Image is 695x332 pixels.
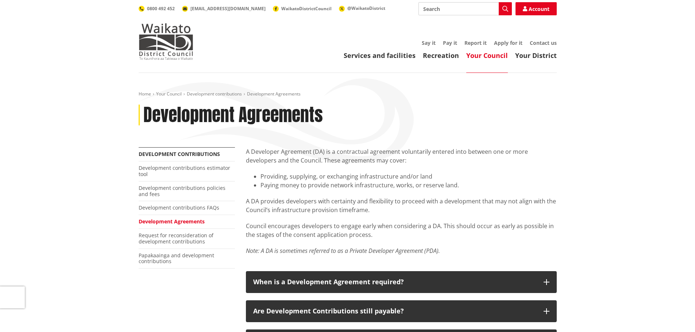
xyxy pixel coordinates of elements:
a: Your Council [156,91,182,97]
a: Home [139,91,151,97]
p: Council encourages developers to engage early when considering a DA. This should occur as early a... [246,222,557,239]
a: Your Council [466,51,508,60]
li: Providing, supplying, or exchanging infrastructure and/or land [260,172,557,181]
a: Development contributions [139,151,220,157]
a: [EMAIL_ADDRESS][DOMAIN_NAME] [182,5,266,12]
a: Development contributions FAQs [139,204,219,211]
h1: Development Agreements [143,105,323,126]
a: WaikatoDistrictCouncil [273,5,332,12]
span: WaikatoDistrictCouncil [281,5,332,12]
a: Apply for it [494,39,522,46]
p: A DA provides developers with certainty and flexibility to proceed with a development that may no... [246,197,557,214]
span: [EMAIL_ADDRESS][DOMAIN_NAME] [190,5,266,12]
a: @WaikatoDistrict [339,5,385,11]
a: Your District [515,51,557,60]
a: Account [516,2,557,15]
a: Recreation [423,51,459,60]
a: Pay it [443,39,457,46]
a: Report it [464,39,487,46]
span: Development Agreements [247,91,301,97]
a: 0800 492 452 [139,5,175,12]
nav: breadcrumb [139,91,557,97]
h3: Are Development Contributions still payable? [253,308,536,315]
li: Paying money to provide network infrastructure, works, or reserve land. [260,181,557,190]
a: Development Agreements [139,218,205,225]
a: Services and facilities [344,51,416,60]
a: Request for reconsideration of development contributions [139,232,213,245]
span: @WaikatoDistrict [347,5,385,11]
a: Contact us [530,39,557,46]
input: Search input [418,2,512,15]
button: When is a Development Agreement required? [246,271,557,293]
span: 0800 492 452 [147,5,175,12]
a: Development contributions estimator tool [139,164,230,177]
p: A Developer Agreement (DA) is a contractual agreement voluntarily entered into between one or mor... [246,147,557,165]
h3: When is a Development Agreement required? [253,278,536,286]
a: Papakaainga and development contributions [139,252,214,265]
button: Are Development Contributions still payable? [246,300,557,322]
a: Development contributions [187,91,242,97]
em: Note: A DA is sometimes referred to as a Private Developer Agreement (PDA). [246,247,440,255]
img: Waikato District Council - Te Kaunihera aa Takiwaa o Waikato [139,23,193,60]
a: Development contributions policies and fees [139,184,225,198]
a: Say it [422,39,436,46]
